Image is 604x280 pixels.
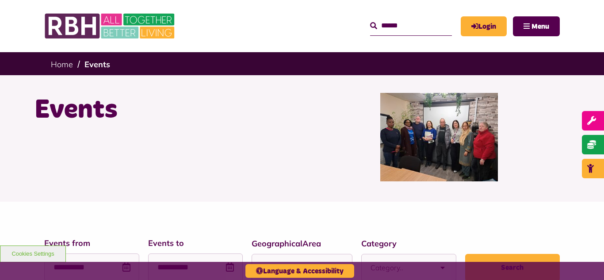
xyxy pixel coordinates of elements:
label: GeographicalArea [252,238,352,249]
label: Events to [148,237,243,249]
button: Language & Accessibility [245,264,354,278]
img: Group photo of customers and colleagues at Spotland Community Centre [380,93,498,181]
img: RBH [44,9,177,43]
button: Navigation [513,16,560,36]
a: Events [84,59,110,69]
label: Category [361,238,456,249]
a: MyRBH [461,16,507,36]
iframe: Netcall Web Assistant for live chat [564,240,604,280]
h1: Events [34,93,295,127]
label: Events from [44,237,139,249]
span: Menu [531,23,549,30]
a: Home [51,59,73,69]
